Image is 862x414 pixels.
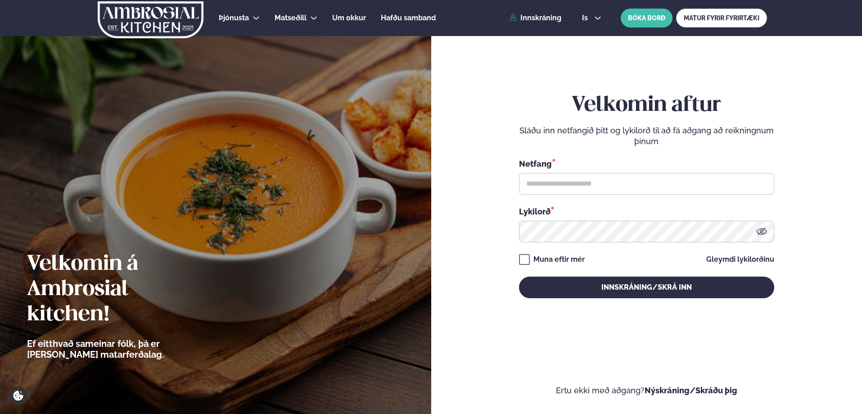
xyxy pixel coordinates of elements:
[519,277,774,298] button: Innskráning/Skrá inn
[275,13,307,23] a: Matseðill
[519,158,774,169] div: Netfang
[332,13,366,23] a: Um okkur
[27,338,214,360] p: Ef eitthvað sameinar fólk, þá er [PERSON_NAME] matarferðalag.
[275,14,307,22] span: Matseðill
[458,385,835,396] p: Ertu ekki með aðgang?
[575,14,609,22] button: is
[582,14,591,22] span: is
[381,13,436,23] a: Hafðu samband
[676,9,767,27] a: MATUR FYRIR FYRIRTÆKI
[706,256,774,263] a: Gleymdi lykilorðinu
[332,14,366,22] span: Um okkur
[510,14,561,22] a: Innskráning
[519,125,774,147] p: Sláðu inn netfangið þitt og lykilorð til að fá aðgang að reikningnum þínum
[519,205,774,217] div: Lykilorð
[519,93,774,118] h2: Velkomin aftur
[381,14,436,22] span: Hafðu samband
[219,13,249,23] a: Þjónusta
[9,387,27,405] a: Cookie settings
[621,9,672,27] button: BÓKA BORÐ
[219,14,249,22] span: Þjónusta
[645,386,737,395] a: Nýskráning/Skráðu þig
[97,1,204,38] img: logo
[27,252,214,328] h2: Velkomin á Ambrosial kitchen!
